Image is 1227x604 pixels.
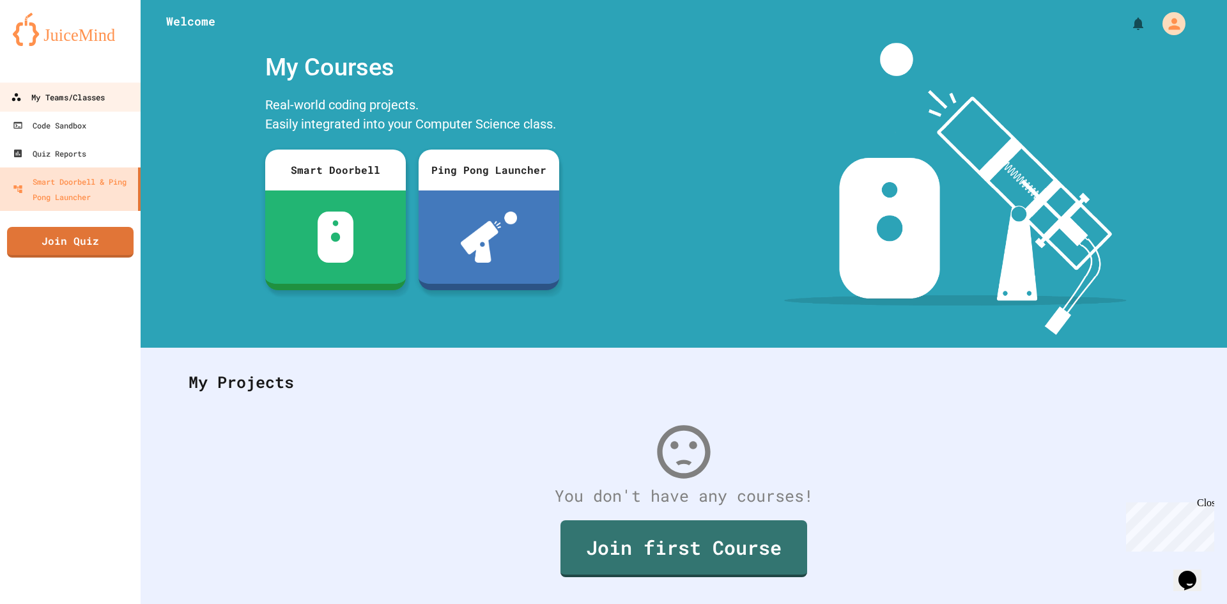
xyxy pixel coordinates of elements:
div: Quiz Reports [13,146,86,161]
div: Smart Doorbell [265,150,406,190]
img: ppl-with-ball.png [461,212,518,263]
div: Chat with us now!Close [5,5,88,81]
div: Code Sandbox [13,118,86,133]
div: My Projects [176,357,1192,407]
div: My Teams/Classes [11,89,105,105]
iframe: chat widget [1121,497,1214,552]
a: Join Quiz [7,227,134,258]
iframe: chat widget [1173,553,1214,591]
div: My Notifications [1107,13,1149,35]
img: sdb-white.svg [318,212,354,263]
div: Ping Pong Launcher [419,150,559,190]
div: My Account [1149,9,1189,38]
div: My Courses [259,43,566,92]
img: banner-image-my-projects.png [784,43,1127,335]
div: You don't have any courses! [176,484,1192,508]
div: Smart Doorbell & Ping Pong Launcher [13,174,133,205]
img: logo-orange.svg [13,13,128,46]
div: Real-world coding projects. Easily integrated into your Computer Science class. [259,92,566,140]
a: Join first Course [560,520,807,577]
